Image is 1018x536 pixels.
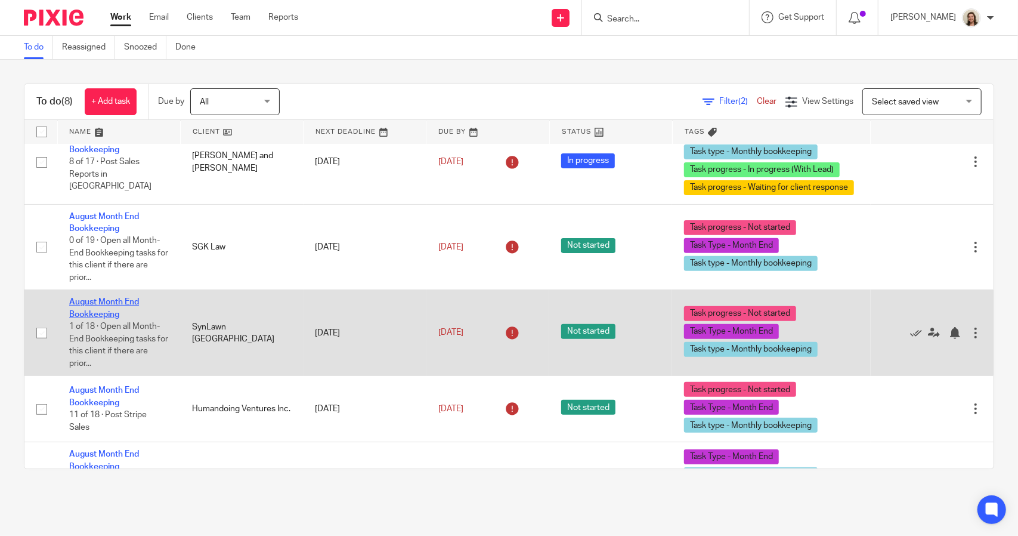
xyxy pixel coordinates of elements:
span: Task progress - In progress (With Lead) [684,162,840,177]
span: Task type - Monthly bookkeeping [684,256,818,271]
td: [PERSON_NAME] and [PERSON_NAME] [180,442,303,528]
a: August Month End Bookkeeping [69,450,139,470]
span: 11 of 18 · Post Stripe Sales [69,411,147,432]
a: Clear [757,97,776,106]
span: Filter [719,97,757,106]
span: (8) [61,97,73,106]
span: [DATE] [438,405,463,413]
a: Reports [268,11,298,23]
span: Not started [561,400,615,415]
a: Snoozed [124,36,166,59]
span: Task Type - Month End [684,238,779,253]
td: [DATE] [304,442,426,528]
a: Team [231,11,250,23]
td: [DATE] [304,376,426,442]
span: View Settings [802,97,853,106]
input: Search [606,14,713,25]
a: August Month End Bookkeeping [69,298,139,318]
h1: To do [36,96,73,108]
td: SGK Law [180,204,303,290]
span: [DATE] [438,243,463,251]
span: Task Type - Month End [684,400,779,415]
span: (2) [738,97,748,106]
span: Task progress - Waiting for client response [684,180,854,195]
span: Task type - Monthly bookkeeping [684,467,818,482]
a: + Add task [85,88,137,115]
span: Tags [685,128,705,135]
span: [DATE] [438,158,463,166]
span: Task type - Monthly bookkeeping [684,418,818,433]
span: 0 of 19 · Open all Month-End Bookkeeping tasks for this client if there are prior... [69,236,168,282]
span: Task Type - Month End [684,324,779,339]
span: Task progress - Not started [684,220,796,235]
span: 1 of 18 · Open all Month-End Bookkeeping tasks for this client if there are prior... [69,322,168,368]
a: To do [24,36,53,59]
span: Task progress - Not started [684,306,796,321]
p: [PERSON_NAME] [890,11,956,23]
span: Task Type - Month End [684,449,779,464]
span: Task progress - Not started [684,382,796,397]
a: Email [149,11,169,23]
span: Get Support [778,13,824,21]
span: Task type - Monthly bookkeeping [684,342,818,357]
td: [PERSON_NAME] and [PERSON_NAME] [180,120,303,204]
p: Due by [158,96,184,107]
td: SynLawn [GEOGRAPHIC_DATA] [180,290,303,376]
td: Humandoing Ventures Inc. [180,376,303,442]
img: Morgan.JPG [962,8,981,27]
span: Task type - Monthly bookkeeping [684,144,818,159]
span: 8 of 17 · Post Sales Reports in [GEOGRAPHIC_DATA] [69,158,151,190]
a: Clients [187,11,213,23]
img: Pixie [24,10,83,26]
span: Not started [561,238,615,253]
a: Done [175,36,205,59]
span: In progress [561,153,615,168]
a: August Month End Bookkeeping [69,212,139,233]
a: July - Month End Bookkeeping [69,133,133,153]
a: Mark as done [910,327,928,339]
span: All [200,98,209,106]
a: Reassigned [62,36,115,59]
td: [DATE] [304,290,426,376]
a: Work [110,11,131,23]
span: Select saved view [872,98,939,106]
td: [DATE] [304,204,426,290]
td: [DATE] [304,120,426,204]
span: Not started [561,324,615,339]
span: [DATE] [438,329,463,337]
a: August Month End Bookkeeping [69,386,139,406]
